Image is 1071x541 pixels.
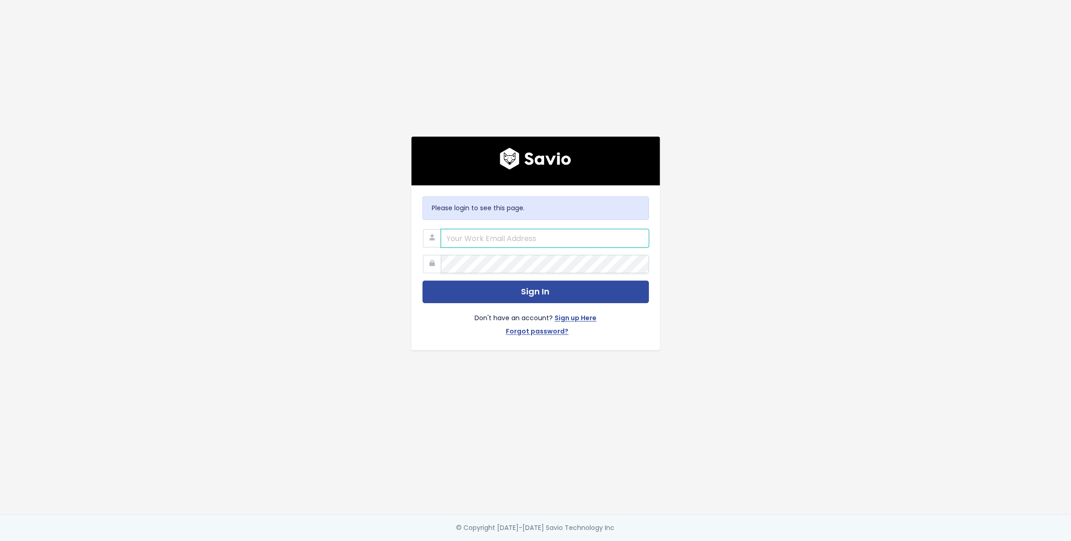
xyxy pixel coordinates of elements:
[457,522,615,534] div: © Copyright [DATE]-[DATE] Savio Technology Inc
[423,281,649,303] button: Sign In
[500,148,571,170] img: logo600x187.a314fd40982d.png
[506,326,569,339] a: Forgot password?
[432,202,639,214] p: Please login to see this page.
[423,303,649,339] div: Don't have an account?
[555,312,596,326] a: Sign up Here
[441,229,649,247] input: Your Work Email Address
